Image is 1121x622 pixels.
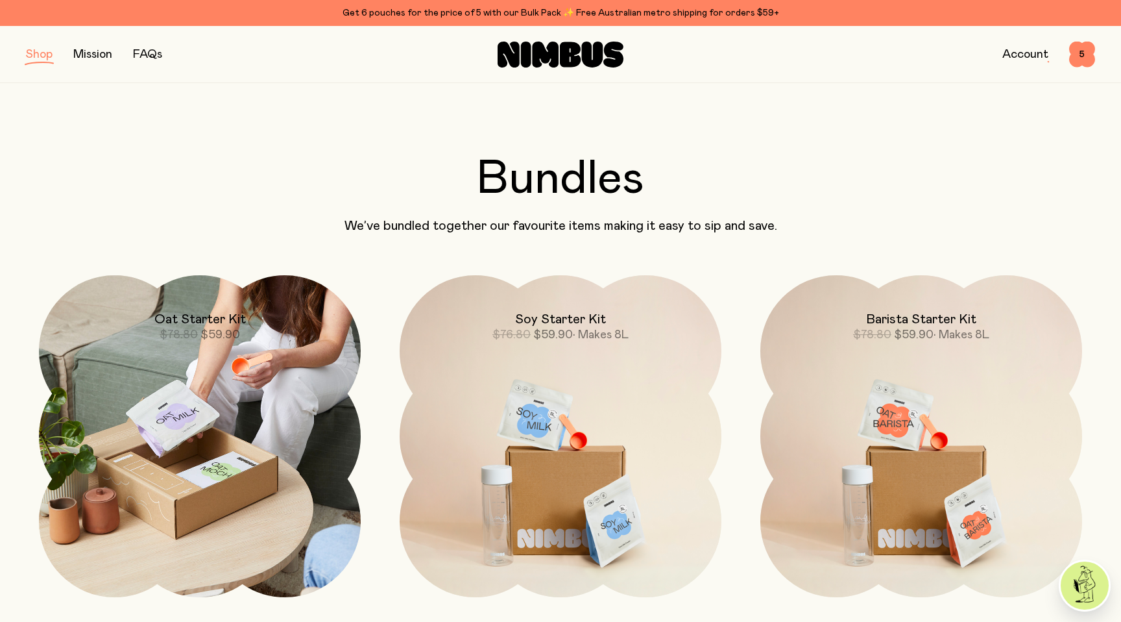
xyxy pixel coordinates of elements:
a: Mission [73,49,112,60]
a: Oat Starter Kit$78.80$59.90 [39,275,361,597]
span: $59.90 [533,329,573,341]
span: $59.90 [894,329,934,341]
a: Soy Starter Kit$76.80$59.90• Makes 8L [400,275,721,597]
p: We’ve bundled together our favourite items making it easy to sip and save. [26,218,1095,234]
h2: Barista Starter Kit [866,312,976,327]
span: • Makes 8L [934,329,989,341]
h2: Bundles [26,156,1095,203]
h2: Soy Starter Kit [515,312,606,327]
a: FAQs [133,49,162,60]
a: Account [1002,49,1048,60]
span: $78.80 [160,329,198,341]
button: 5 [1069,42,1095,68]
span: $78.80 [853,329,891,341]
h2: Oat Starter Kit [154,312,246,327]
a: Barista Starter Kit$78.80$59.90• Makes 8L [760,275,1082,597]
span: $59.90 [200,329,240,341]
span: • Makes 8L [573,329,629,341]
div: Get 6 pouches for the price of 5 with our Bulk Pack ✨ Free Australian metro shipping for orders $59+ [26,5,1095,21]
span: $76.80 [492,329,531,341]
img: agent [1061,562,1109,610]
